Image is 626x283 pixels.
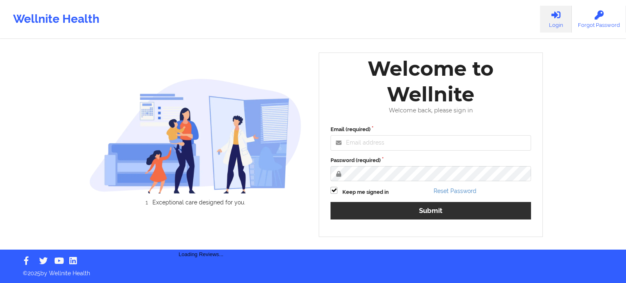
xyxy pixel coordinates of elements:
label: Email (required) [331,125,531,134]
input: Email address [331,135,531,151]
div: Welcome back, please sign in [325,107,537,114]
a: Reset Password [434,188,476,194]
p: © 2025 by Wellnite Health [17,263,609,277]
a: Login [540,6,572,33]
label: Keep me signed in [342,188,389,196]
label: Password (required) [331,156,531,165]
a: Forgot Password [572,6,626,33]
li: Exceptional care designed for you. [96,199,302,206]
img: wellnite-auth-hero_200.c722682e.png [89,78,302,193]
button: Submit [331,202,531,219]
div: Welcome to Wellnite [325,56,537,107]
div: Loading Reviews... [89,219,313,259]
